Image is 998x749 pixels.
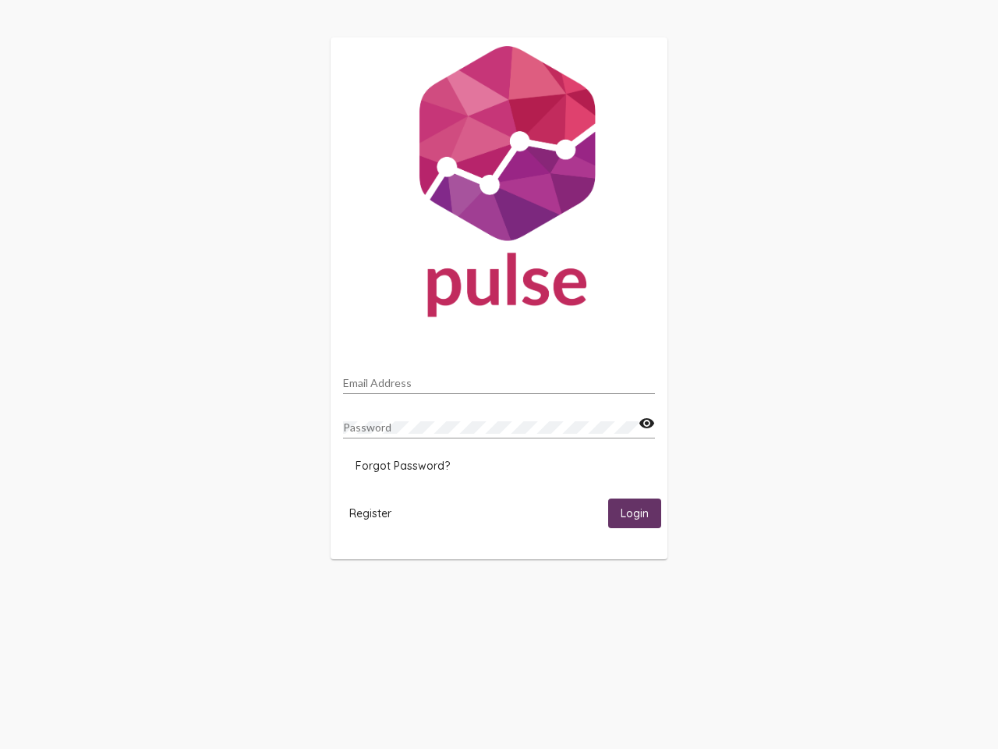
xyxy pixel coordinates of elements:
[343,452,462,480] button: Forgot Password?
[356,459,450,473] span: Forgot Password?
[337,499,404,527] button: Register
[639,414,655,433] mat-icon: visibility
[608,499,661,527] button: Login
[349,506,391,520] span: Register
[331,37,667,332] img: Pulse For Good Logo
[621,507,649,521] span: Login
